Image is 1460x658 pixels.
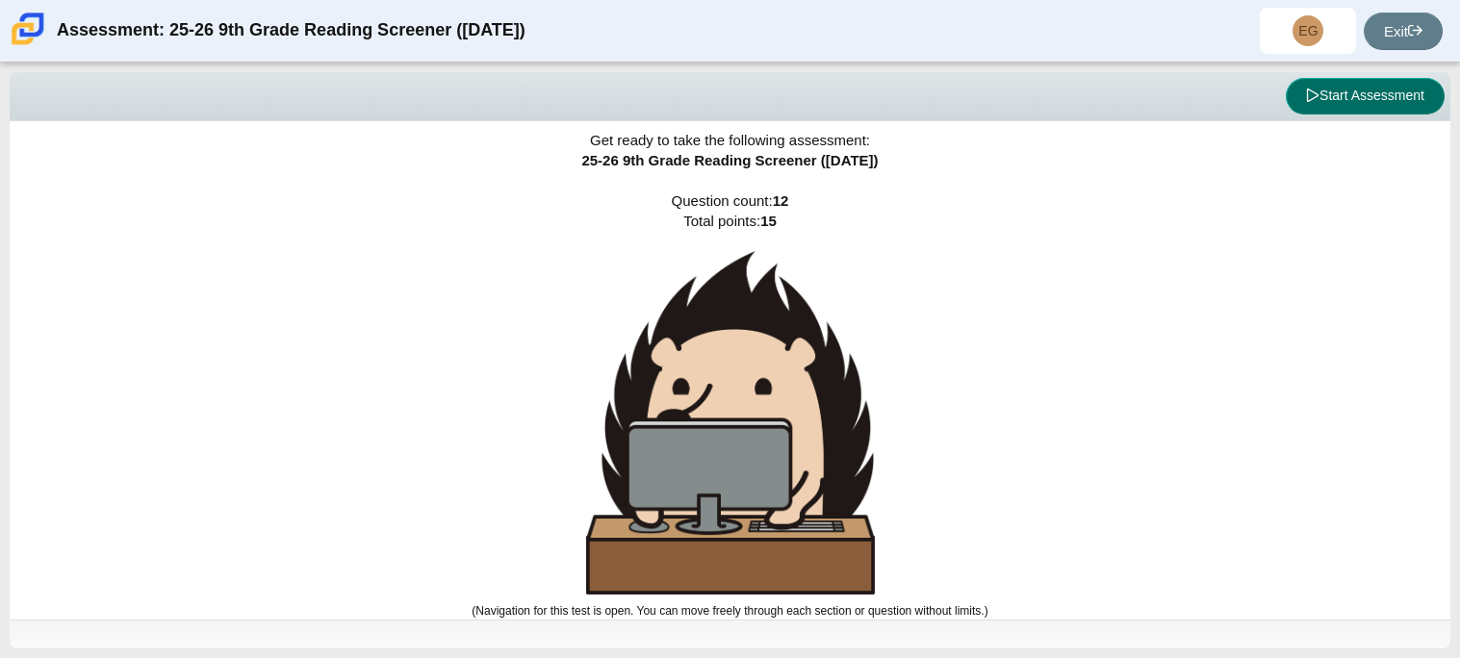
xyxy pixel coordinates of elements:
img: Carmen School of Science & Technology [8,9,48,49]
b: 15 [760,213,777,229]
span: Question count: Total points: [472,192,987,618]
a: Carmen School of Science & Technology [8,36,48,52]
a: Exit [1364,13,1443,50]
button: Start Assessment [1286,78,1445,114]
span: EG [1298,24,1318,38]
small: (Navigation for this test is open. You can move freely through each section or question without l... [472,604,987,618]
img: hedgehog-behind-computer-large.png [586,251,875,595]
div: Assessment: 25-26 9th Grade Reading Screener ([DATE]) [57,8,525,54]
span: Get ready to take the following assessment: [590,132,870,148]
span: 25-26 9th Grade Reading Screener ([DATE]) [581,152,878,168]
b: 12 [773,192,789,209]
